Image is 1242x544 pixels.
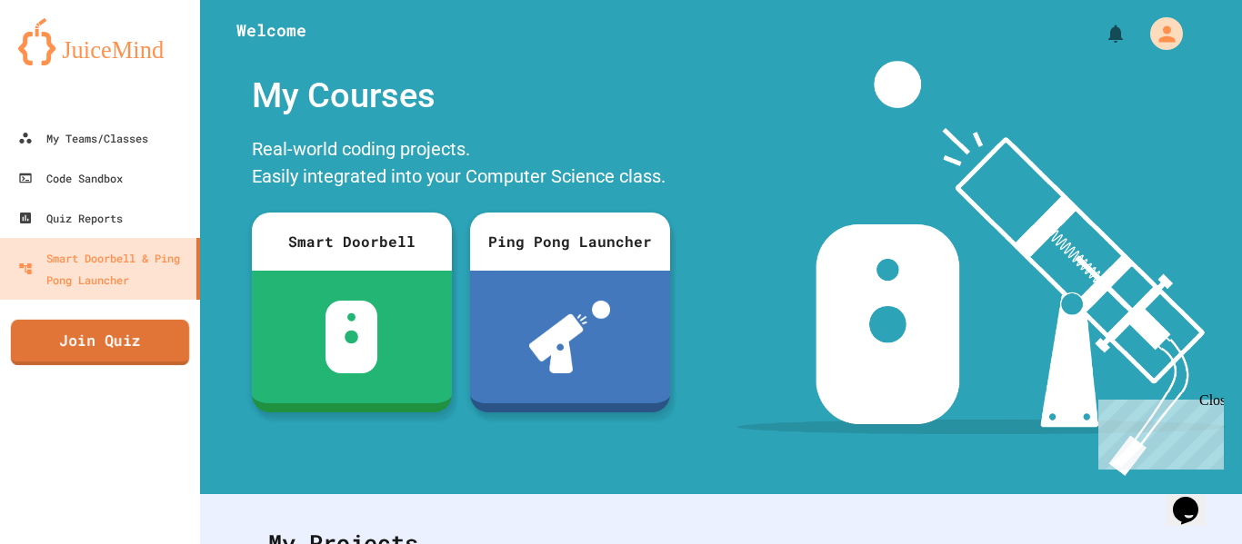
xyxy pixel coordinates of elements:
[18,167,123,189] div: Code Sandbox
[529,301,610,373] img: ppl-with-ball.png
[737,61,1225,476] img: banner-image-my-projects.png
[1131,13,1187,54] div: My Account
[470,213,670,271] div: Ping Pong Launcher
[1091,392,1224,470] iframe: chat widget
[243,61,679,131] div: My Courses
[18,207,123,229] div: Quiz Reports
[326,301,377,373] img: sdb-white.svg
[7,7,125,115] div: Chat with us now!Close
[1166,471,1224,526] iframe: chat widget
[252,213,452,271] div: Smart Doorbell
[11,320,189,365] a: Join Quiz
[18,127,148,149] div: My Teams/Classes
[1071,18,1131,49] div: My Notifications
[18,18,182,65] img: logo-orange.svg
[18,247,189,291] div: Smart Doorbell & Ping Pong Launcher
[243,131,679,199] div: Real-world coding projects. Easily integrated into your Computer Science class.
